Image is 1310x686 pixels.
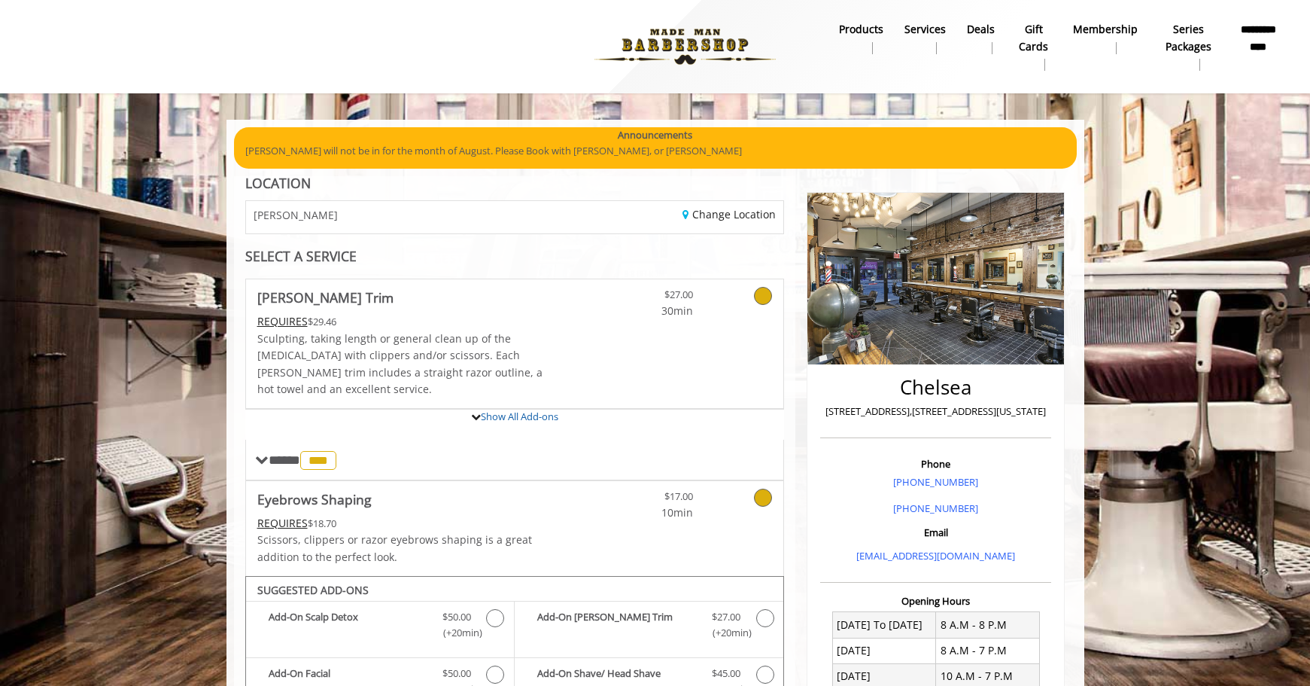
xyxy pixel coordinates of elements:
span: (+20min ) [704,625,748,641]
td: 8 A.M - 7 P.M [936,638,1040,663]
h3: Opening Hours [820,596,1051,606]
b: LOCATION [245,174,311,192]
b: Membership [1073,21,1138,38]
b: Add-On [PERSON_NAME] Trim [537,609,697,641]
a: $17.00 [604,481,693,521]
span: This service needs some Advance to be paid before we block your appointment [257,516,308,530]
label: Add-On Scalp Detox [254,609,506,645]
p: [PERSON_NAME] will not be in for the month of August. Please Book with [PERSON_NAME], or [PERSON_... [245,143,1065,159]
div: Beard Trim Add-onS [245,408,785,410]
a: DealsDeals [956,19,1005,58]
span: $27.00 [712,609,740,625]
a: Series packagesSeries packages [1148,19,1229,75]
a: Change Location [682,207,776,221]
span: $50.00 [442,609,471,625]
a: MembershipMembership [1062,19,1148,58]
td: [DATE] To [DATE] [832,612,936,638]
b: gift cards [1016,21,1052,55]
b: Services [904,21,946,38]
span: $45.00 [712,666,740,681]
h2: Chelsea [824,377,1047,398]
b: Series packages [1159,21,1218,55]
span: This service needs some Advance to be paid before we block your appointment [257,314,308,328]
div: $29.46 [257,313,560,330]
p: Sculpting, taking length or general clean up of the [MEDICAL_DATA] with clippers and/or scissors.... [257,331,560,398]
p: [STREET_ADDRESS],[STREET_ADDRESS][US_STATE] [824,404,1047,419]
b: products [839,21,883,38]
span: 30min [604,303,693,319]
b: SUGGESTED ADD-ONS [257,583,369,597]
span: 10min [604,505,693,521]
b: Announcements [618,127,692,143]
td: [DATE] [832,638,936,663]
a: [PHONE_NUMBER] [893,502,978,515]
a: [PHONE_NUMBER] [893,475,978,489]
a: Show All Add-ons [481,410,558,423]
b: [PERSON_NAME] Trim [257,287,394,308]
b: Add-On Scalp Detox [269,609,427,641]
a: [EMAIL_ADDRESS][DOMAIN_NAME] [856,549,1015,563]
span: [PERSON_NAME] [254,209,338,221]
a: Productsproducts [828,19,894,58]
span: $50.00 [442,666,471,681]
b: Eyebrows Shaping [257,489,372,510]
a: Gift cardsgift cards [1005,19,1062,75]
a: ServicesServices [894,19,956,58]
p: Scissors, clippers or razor eyebrows shaping is a great addition to the perfect look. [257,532,560,566]
div: $18.70 [257,515,560,532]
span: (+20min ) [434,625,479,641]
img: Made Man Barbershop logo [582,5,789,88]
h3: Phone [824,459,1047,469]
b: Deals [967,21,995,38]
td: 8 A.M - 8 P.M [936,612,1040,638]
h3: Email [824,527,1047,538]
a: $27.00 [604,279,693,319]
label: Add-On Beard Trim [522,609,776,645]
div: SELECT A SERVICE [245,249,785,264]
